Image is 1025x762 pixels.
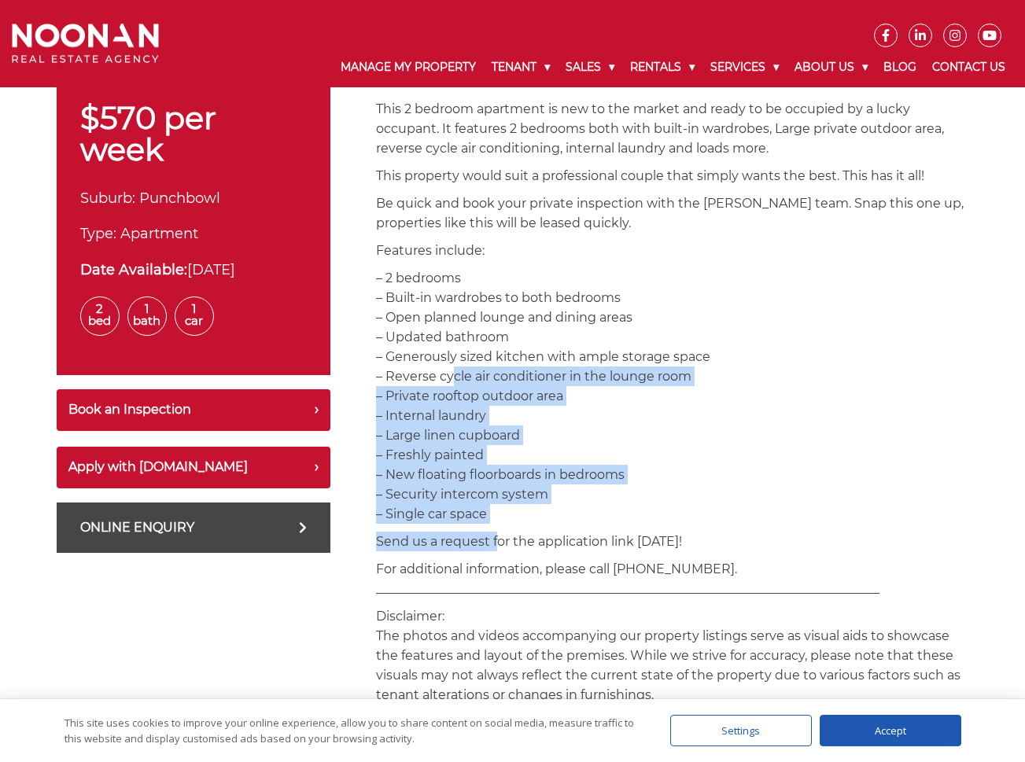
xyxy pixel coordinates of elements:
[139,190,220,207] span: Punchbowl
[80,261,187,278] strong: Date Available:
[376,559,969,598] p: For additional information, please call [PHONE_NUMBER]. _________________________________________...
[333,47,484,87] a: Manage My Property
[876,47,924,87] a: Blog
[376,166,969,186] p: This property would suit a professional couple that simply wants the best. This has it all!
[80,260,307,281] div: [DATE]
[12,24,159,64] img: Noonan Real Estate Agency
[924,47,1013,87] a: Contact Us
[376,241,969,260] p: Features include:
[80,190,135,207] span: Suburb:
[670,715,812,746] div: Settings
[80,102,307,165] p: $570 per week
[80,225,116,242] span: Type:
[57,389,330,431] button: Book an Inspection
[65,715,639,746] div: This site uses cookies to improve your online experience, allow you to share content on social me...
[127,296,167,336] span: 1 Bath
[376,193,969,233] p: Be quick and book your private inspection with the [PERSON_NAME] team. Snap this one up, properti...
[57,447,330,488] button: Apply with [DOMAIN_NAME]
[120,225,198,242] span: Apartment
[376,99,969,158] p: This 2 bedroom apartment is new to the market and ready to be occupied by a lucky occupant. It fe...
[622,47,702,87] a: Rentals
[484,47,558,87] a: Tenant
[702,47,787,87] a: Services
[820,715,961,746] div: Accept
[787,47,876,87] a: About Us
[558,47,622,87] a: Sales
[80,296,120,336] span: 2 Bed
[376,268,969,524] p: – 2 bedrooms – Built-in wardrobes to both bedrooms – Open planned lounge and dining areas – Updat...
[376,532,969,551] p: Send us a request for the application link [DATE]!
[175,296,214,336] span: 1 Car
[57,502,330,553] a: Online Enquiry
[376,606,969,705] p: Disclaimer: The photos and videos accompanying our property listings serve as visual aids to show...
